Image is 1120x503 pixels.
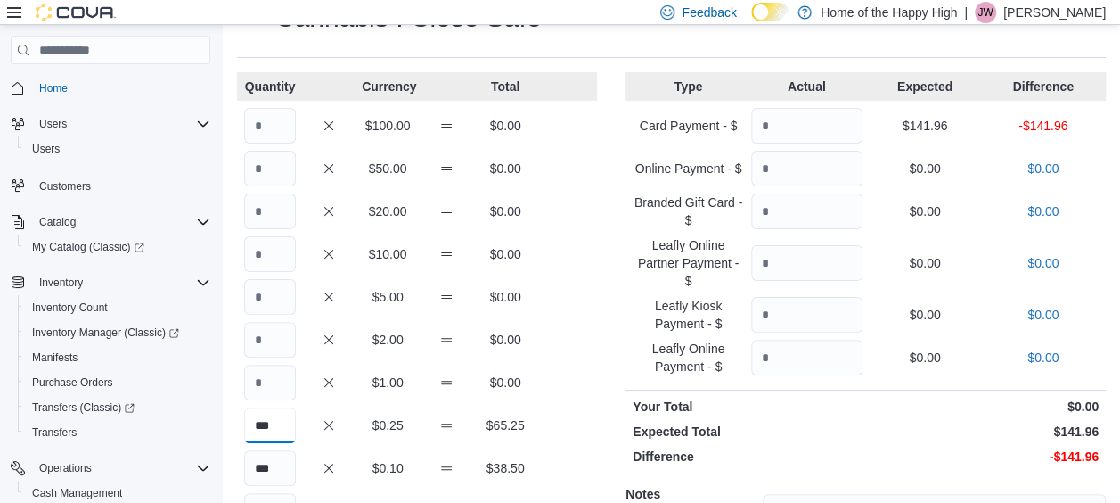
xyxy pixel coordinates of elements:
p: $0.00 [479,245,531,263]
input: Quantity [751,245,862,281]
span: Inventory [39,276,83,290]
a: My Catalog (Classic) [25,236,151,258]
p: $0.00 [479,288,531,306]
p: $0.00 [870,254,981,272]
a: Manifests [25,347,85,368]
p: $0.00 [479,202,531,220]
button: Users [18,136,217,161]
p: $0.25 [362,416,413,434]
button: Inventory Count [18,295,217,320]
a: Inventory Manager (Classic) [18,320,217,345]
button: Inventory [4,270,217,295]
p: $0.00 [987,160,1099,177]
p: [PERSON_NAME] [1003,2,1106,23]
a: Inventory Manager (Classic) [25,322,186,343]
p: Expected [870,78,981,95]
input: Quantity [751,297,862,333]
button: Home [4,75,217,101]
span: Transfers [32,425,77,440]
span: Manifests [32,350,78,365]
input: Quantity [244,236,296,272]
button: Purchase Orders [18,370,217,395]
p: Home of the Happy High [821,2,957,23]
p: $0.00 [870,349,981,367]
span: My Catalog (Classic) [25,236,210,258]
span: Operations [32,458,210,479]
span: Inventory Manager (Classic) [32,326,179,340]
p: $5.00 [362,288,413,306]
p: -$141.96 [987,117,1099,135]
span: Users [32,113,210,135]
p: Difference [987,78,1099,95]
p: Type [633,78,744,95]
span: Users [32,142,60,156]
p: $141.96 [870,117,981,135]
span: Manifests [25,347,210,368]
p: $0.00 [479,374,531,392]
span: Users [39,117,67,131]
p: $0.00 [987,349,1099,367]
button: Inventory [32,272,90,293]
a: My Catalog (Classic) [18,235,217,260]
span: JW [977,2,993,23]
p: $0.00 [987,202,1099,220]
span: Transfers [25,422,210,443]
button: Catalog [4,210,217,235]
p: Your Total [633,398,862,416]
p: $1.00 [362,374,413,392]
input: Dark Mode [751,3,789,21]
button: Users [4,111,217,136]
input: Quantity [751,108,862,144]
button: Operations [4,456,217,481]
a: Inventory Count [25,297,115,318]
a: Transfers [25,422,84,443]
p: $0.00 [987,254,1099,272]
a: Customers [32,176,98,197]
span: Dark Mode [751,21,752,22]
p: $0.00 [479,117,531,135]
span: Users [25,138,210,160]
p: $0.00 [987,306,1099,324]
p: Leafly Online Partner Payment - $ [633,236,744,290]
p: $50.00 [362,160,413,177]
input: Quantity [244,279,296,315]
span: Purchase Orders [25,372,210,393]
p: Expected Total [633,423,862,441]
span: Operations [39,461,92,475]
a: Transfers (Classic) [25,397,142,418]
button: Customers [4,172,217,198]
p: Difference [633,448,862,466]
span: Feedback [682,4,736,21]
p: $0.00 [870,202,981,220]
input: Quantity [751,151,862,186]
p: Leafly Online Payment - $ [633,340,744,375]
span: Catalog [39,215,76,229]
button: Transfers [18,420,217,445]
button: Operations [32,458,99,479]
input: Quantity [244,450,296,486]
span: Cash Management [32,486,122,500]
p: $0.00 [870,306,981,324]
p: Actual [751,78,862,95]
p: $10.00 [362,245,413,263]
p: Currency [362,78,413,95]
span: Transfers (Classic) [25,397,210,418]
p: $100.00 [362,117,413,135]
p: $2.00 [362,331,413,349]
p: Leafly Kiosk Payment - $ [633,297,744,333]
p: $65.25 [479,416,531,434]
p: Online Payment - $ [633,160,744,177]
span: Home [39,81,68,95]
button: Users [32,113,74,135]
span: Inventory Count [32,301,108,315]
p: $141.96 [870,423,1099,441]
input: Quantity [751,340,862,375]
p: Total [479,78,531,95]
span: Customers [32,174,210,196]
span: Catalog [32,211,210,233]
span: Purchase Orders [32,375,113,390]
img: Cova [36,4,116,21]
p: $0.00 [870,160,981,177]
p: $0.00 [479,331,531,349]
button: Manifests [18,345,217,370]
